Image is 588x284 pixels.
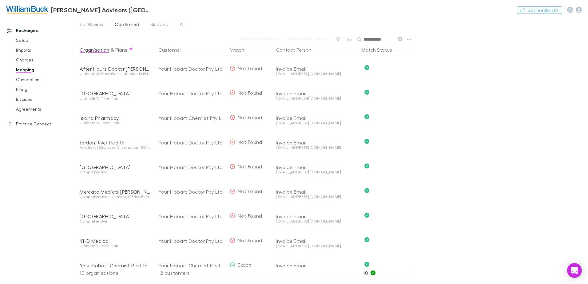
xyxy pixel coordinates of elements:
button: Filter [333,36,356,43]
span: Not Found [238,164,262,169]
div: [EMAIL_ADDRESS][DOMAIN_NAME] [276,170,356,174]
div: Ultimate 10 Price Plan [80,244,151,248]
button: Skip0 organisations [284,35,333,42]
div: Ultimate 10 Price Plan [80,97,151,100]
div: Comprehensive [80,170,151,174]
div: [GEOGRAPHIC_DATA] [80,90,151,97]
div: Mercato Medical [PERSON_NAME][GEOGRAPHIC_DATA] [80,189,151,195]
svg: Confirmed [364,164,369,168]
button: Match Status [361,44,399,56]
svg: Confirmed [364,114,369,119]
a: Invoices [10,94,83,104]
div: Comprehensive • Ultimate 10 Price Plan [80,195,151,199]
div: [EMAIL_ADDRESS][DOMAIN_NAME] [276,97,356,100]
a: Charges [10,55,83,65]
button: Confirm0 matches [237,35,284,42]
a: [PERSON_NAME] Advisors ([GEOGRAPHIC_DATA]) Pty Ltd [2,2,156,17]
div: [GEOGRAPHIC_DATA] [80,213,151,219]
span: Not Found [238,114,262,120]
div: Invoice Email [276,213,356,219]
div: Your Hobart Doctor Pty Ltd [158,179,225,204]
button: Organisation [80,44,109,56]
svg: Confirmed [364,139,369,144]
button: Plans [115,44,127,56]
div: Invoice Email [276,90,356,97]
span: For Review [80,21,104,29]
span: Confirmed [115,21,139,29]
h3: [PERSON_NAME] Advisors ([GEOGRAPHIC_DATA]) Pty Ltd [51,6,153,14]
div: After Hours Doctor [PERSON_NAME] [80,66,151,72]
div: & [80,44,151,56]
div: Invoice Email [276,115,356,121]
div: Ultimate 50 Price Plan • Ultimate 10 Price Plan • Ultimate 20 Price Plan [80,72,151,76]
div: 2 customers [153,267,227,279]
div: Your Hobart Doctor Pty Ltd [158,57,225,81]
span: Not Found [238,90,262,96]
svg: Confirmed [364,188,369,193]
span: Not Found [238,188,262,194]
div: [EMAIL_ADDRESS][DOMAIN_NAME] [276,72,356,76]
div: [GEOGRAPHIC_DATA] [80,164,151,170]
svg: Confirmed [364,65,369,70]
svg: Confirmed [364,90,369,95]
div: Invoice Email [276,238,356,244]
div: [EMAIL_ADDRESS][DOMAIN_NAME] [276,195,356,199]
div: Your Hobart Doctor Pty Ltd [158,155,225,179]
button: Customer [158,44,189,56]
button: Match [230,44,252,56]
div: Invoice Email [276,66,356,72]
div: [EMAIL_ADDRESS][DOMAIN_NAME] [276,121,356,125]
span: Not Found [238,65,262,71]
div: Your Hobart Doctor Pty Ltd [158,229,225,253]
div: Invoice Email [276,262,356,269]
a: Connections [10,75,83,85]
div: Your Hobart Doctor Pty Ltd [158,81,225,106]
div: Additional Employee Charges over 100 • Ultimate 100 Price Plan [80,146,151,149]
div: Ultimate 20 Price Plan [80,121,151,125]
div: Invoice Email [276,189,356,195]
a: Agreements [10,104,83,114]
span: Skipped [150,21,169,29]
a: Mapping [10,65,83,75]
span: Not Found [238,213,262,219]
div: YHD Medical [80,238,151,244]
button: Contact Person [276,44,319,56]
div: Your Hobart Chemist Pty Ltd [158,106,225,130]
button: Got Feedback? [517,6,562,14]
a: Billing [10,85,83,94]
a: Practice Connect [1,119,83,129]
span: Not Found [238,139,262,145]
div: Invoice Email [276,164,356,170]
svg: Confirmed [364,237,369,242]
div: [EMAIL_ADDRESS][DOMAIN_NAME] [276,219,356,223]
span: All [180,21,185,29]
div: [EMAIL_ADDRESS][DOMAIN_NAME] [276,244,356,248]
div: Your Hobart Doctor Pty Ltd [158,204,225,229]
div: Your Hobart Chemist Pty Ltd [158,253,225,278]
a: Imports [10,45,83,55]
div: Comprehensive [80,219,151,223]
a: Recharges [1,26,83,35]
svg: Confirmed [364,262,369,267]
span: Exact [238,262,251,268]
p: 10 [363,267,412,279]
div: Invoice Email [276,140,356,146]
div: [EMAIL_ADDRESS][DOMAIN_NAME] [276,146,356,149]
div: 10 organisations [80,267,153,279]
div: Your Hobart Doctor Pty Ltd [158,130,225,155]
img: William Buck Advisors (WA) Pty Ltd's Logo [6,6,48,14]
div: Jordan River Health [80,140,151,146]
a: Setup [10,35,83,45]
div: Your Hobart Chemist Pty Ltd [80,262,151,269]
div: Open Intercom Messenger [567,263,582,278]
div: Island Pharmacy [80,115,151,121]
span: Not Found [238,237,262,243]
svg: Confirmed [364,213,369,218]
